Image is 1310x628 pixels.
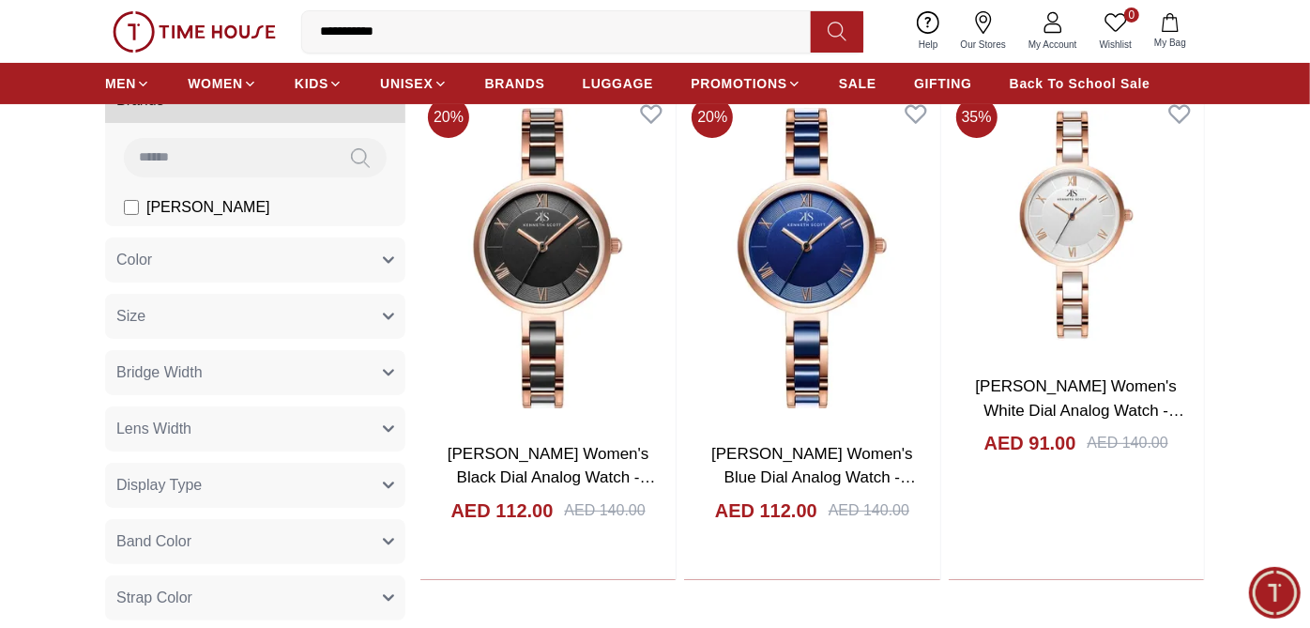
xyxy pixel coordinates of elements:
span: 0 [1124,8,1139,23]
a: KIDS [295,67,343,100]
button: Color [105,237,405,283]
div: AED 140.00 [565,499,646,522]
span: KIDS [295,74,328,93]
span: Lens Width [116,418,191,440]
a: [PERSON_NAME] Women's Blue Dial Analog Watch - K22521-KCNN [711,445,916,511]
a: Back To School Sale [1010,67,1150,100]
span: 03:53 PM [251,369,298,381]
button: Strap Color [105,575,405,620]
h4: AED 91.00 [984,430,1076,456]
div: Time House Support [19,252,371,271]
span: BRANDS [485,74,545,93]
span: PROMOTIONS [691,74,787,93]
span: 20 % [428,97,469,138]
em: Blush [107,287,125,307]
span: My Account [1021,38,1085,52]
div: Chat Widget [1249,567,1301,619]
span: Help [911,38,946,52]
a: 0Wishlist [1089,8,1143,55]
img: Profile picture of Time House Support [58,17,89,49]
a: UNISEX [380,67,447,100]
textarea: We are here to help you [5,408,371,502]
a: Help [907,8,950,55]
a: MEN [105,67,150,100]
img: Kenneth Scott Women's Blue Dial Analog Watch - K22521-KCNN [684,89,939,427]
span: GIFTING [914,74,972,93]
span: Back To School Sale [1010,74,1150,93]
a: [PERSON_NAME] Women's White Dial Analog Watch - K22521-KCWW [976,377,1185,443]
span: Wishlist [1092,38,1139,52]
button: Lens Width [105,406,405,452]
a: GIFTING [914,67,972,100]
a: [PERSON_NAME] Women's Black Dial Analog Watch - K22521-KCBB [448,445,656,511]
span: Size [116,305,145,328]
button: Band Color [105,519,405,564]
button: My Bag [1143,9,1197,54]
span: SALE [839,74,876,93]
div: Time House Support [99,24,313,42]
span: Hey there! Need help finding the perfect watch? I'm here if you have any questions or need a quic... [32,290,282,376]
span: [PERSON_NAME] [146,196,270,219]
span: Band Color [116,530,191,553]
div: AED 140.00 [829,499,909,522]
h4: AED 112.00 [715,498,817,524]
img: Kenneth Scott Women's White Dial Analog Watch - K22521-KCWW [949,89,1204,360]
span: WOMEN [188,74,243,93]
span: Our Stores [953,38,1013,52]
input: [PERSON_NAME] [124,200,139,215]
h4: AED 112.00 [451,498,554,524]
em: Back [14,14,52,52]
span: 35 % [956,97,998,138]
a: PROMOTIONS [691,67,801,100]
button: Size [105,294,405,339]
a: SALE [839,67,876,100]
span: Color [116,249,152,271]
span: MEN [105,74,136,93]
span: Bridge Width [116,361,203,384]
span: Display Type [116,474,202,497]
span: Strap Color [116,587,192,609]
img: Kenneth Scott Women's Black Dial Analog Watch - K22521-KCBB [420,89,676,427]
button: Bridge Width [105,350,405,395]
span: UNISEX [380,74,433,93]
span: LUGGAGE [583,74,654,93]
div: AED 140.00 [1088,432,1168,454]
button: Display Type [105,463,405,508]
span: 20 % [692,97,733,138]
a: WOMEN [188,67,257,100]
span: My Bag [1147,36,1194,50]
a: LUGGAGE [583,67,654,100]
a: BRANDS [485,67,545,100]
img: ... [113,11,276,53]
a: Our Stores [950,8,1017,55]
